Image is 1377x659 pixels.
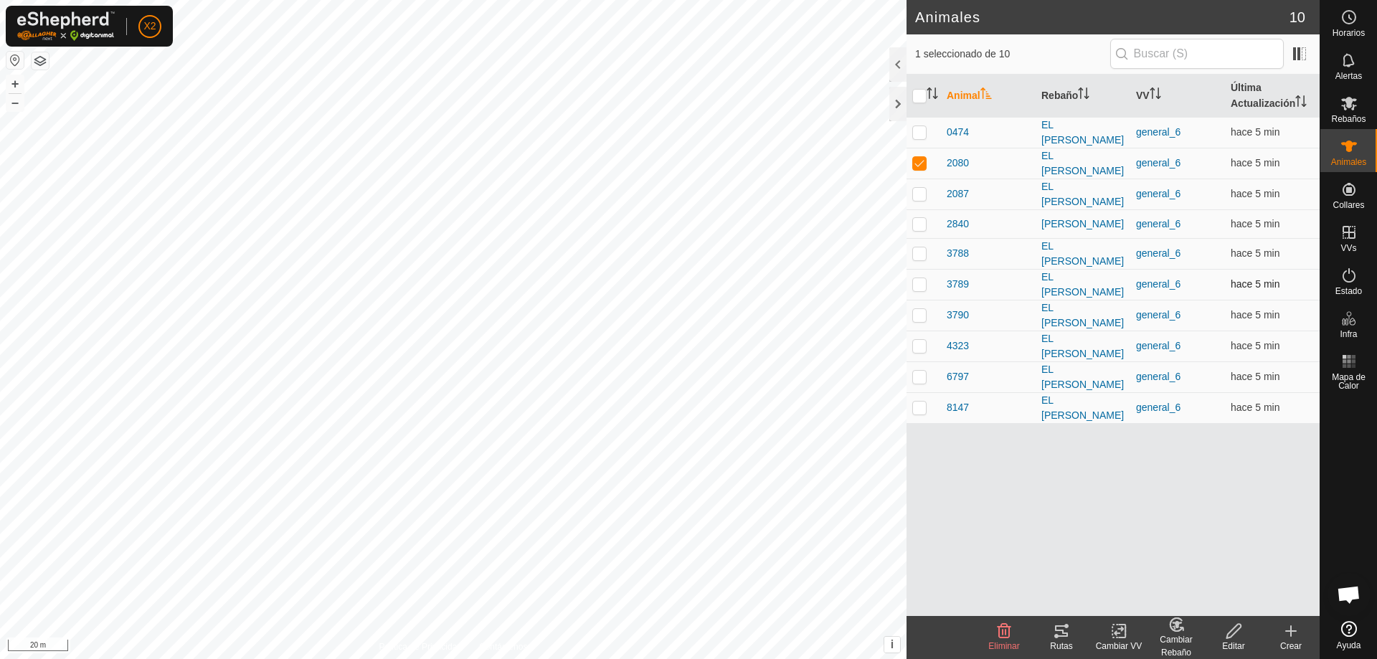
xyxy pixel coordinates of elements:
[1231,371,1279,382] span: 3 sept 2025, 11:32
[1041,331,1125,361] div: EL [PERSON_NAME]
[1041,362,1125,392] div: EL [PERSON_NAME]
[1041,393,1125,423] div: EL [PERSON_NAME]
[1231,309,1279,321] span: 3 sept 2025, 11:32
[915,9,1290,26] h2: Animales
[1331,115,1366,123] span: Rebaños
[891,638,894,650] span: i
[1041,300,1125,331] div: EL [PERSON_NAME]
[17,11,115,41] img: Logo Gallagher
[1225,75,1320,118] th: Última Actualización
[1136,402,1180,413] a: general_6
[947,369,969,384] span: 6797
[947,125,969,140] span: 0474
[884,637,900,653] button: i
[1130,75,1225,118] th: VV
[1231,247,1279,259] span: 3 sept 2025, 11:32
[1136,218,1180,229] a: general_6
[1231,218,1279,229] span: 3 sept 2025, 11:32
[947,338,969,354] span: 4323
[1324,373,1373,390] span: Mapa de Calor
[1320,615,1377,655] a: Ayuda
[1231,126,1279,138] span: 3 sept 2025, 11:32
[1136,247,1180,259] a: general_6
[1337,641,1361,650] span: Ayuda
[1041,270,1125,300] div: EL [PERSON_NAME]
[947,400,969,415] span: 8147
[1231,402,1279,413] span: 3 sept 2025, 11:32
[1041,239,1125,269] div: EL [PERSON_NAME]
[1231,188,1279,199] span: 3 sept 2025, 11:32
[1295,98,1307,109] p-sorticon: Activar para ordenar
[947,186,969,202] span: 2087
[1110,39,1284,69] input: Buscar (S)
[1262,640,1320,653] div: Crear
[1340,330,1357,338] span: Infra
[947,156,969,171] span: 2080
[927,90,938,101] p-sorticon: Activar para ordenar
[1335,287,1362,295] span: Estado
[1136,126,1180,138] a: general_6
[379,640,462,653] a: Política de Privacidad
[1041,148,1125,179] div: EL [PERSON_NAME]
[1136,157,1180,169] a: general_6
[1090,640,1147,653] div: Cambiar VV
[980,90,992,101] p-sorticon: Activar para ordenar
[1036,75,1130,118] th: Rebaño
[32,52,49,70] button: Capas del Mapa
[1231,340,1279,351] span: 3 sept 2025, 11:32
[1335,72,1362,80] span: Alertas
[1136,371,1180,382] a: general_6
[143,19,156,34] span: X2
[1136,309,1180,321] a: general_6
[1033,640,1090,653] div: Rutas
[1147,633,1205,659] div: Cambiar Rebaño
[988,641,1019,651] span: Eliminar
[6,52,24,69] button: Restablecer Mapa
[1136,188,1180,199] a: general_6
[947,246,969,261] span: 3788
[6,94,24,111] button: –
[479,640,527,653] a: Contáctenos
[941,75,1036,118] th: Animal
[1231,157,1279,169] span: 3 sept 2025, 11:32
[1333,201,1364,209] span: Collares
[1328,573,1371,616] a: Chat abierto
[1041,179,1125,209] div: EL [PERSON_NAME]
[915,47,1110,62] span: 1 seleccionado de 10
[1340,244,1356,252] span: VVs
[1333,29,1365,37] span: Horarios
[1136,340,1180,351] a: general_6
[1331,158,1366,166] span: Animales
[947,217,969,232] span: 2840
[1078,90,1089,101] p-sorticon: Activar para ordenar
[1041,217,1125,232] div: [PERSON_NAME]
[1290,6,1305,28] span: 10
[947,308,969,323] span: 3790
[1041,118,1125,148] div: EL [PERSON_NAME]
[1231,278,1279,290] span: 3 sept 2025, 11:32
[1136,278,1180,290] a: general_6
[6,75,24,93] button: +
[1150,90,1161,101] p-sorticon: Activar para ordenar
[947,277,969,292] span: 3789
[1205,640,1262,653] div: Editar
